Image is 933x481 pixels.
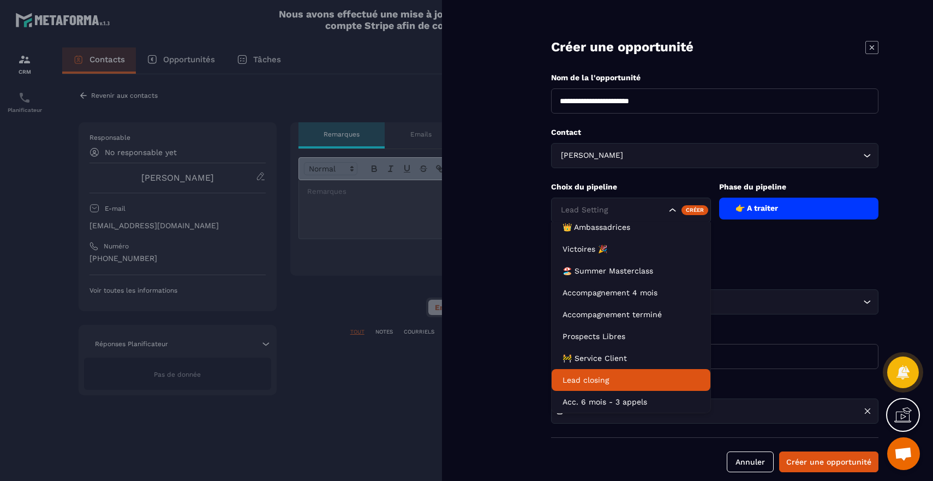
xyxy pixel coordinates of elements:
[551,73,878,83] p: Nom de la l'opportunité
[563,265,699,276] p: 🏖️ Summer Masterclass
[558,204,666,216] input: Search for option
[563,396,699,407] p: Acc. 6 mois - 3 appels
[681,205,708,215] div: Créer
[563,375,699,385] p: Lead closing
[551,274,878,284] p: Produit
[558,150,625,162] span: [PERSON_NAME]
[551,198,711,223] div: Search for option
[551,383,878,393] p: Date de fermeture
[727,452,774,472] button: Annuler
[563,287,699,298] p: Accompagnement 4 mois
[551,143,878,168] div: Search for option
[551,289,878,314] div: Search for option
[551,328,878,339] p: Montant
[563,244,699,254] p: Victoires 🎉
[779,452,878,472] button: Créer une opportunité
[551,38,693,56] p: Créer une opportunité
[551,127,878,138] p: Contact
[551,182,711,192] p: Choix du pipeline
[563,309,699,320] p: Accompagnement terminé
[551,236,878,247] p: Choix Étiquette
[563,331,699,342] p: Prospects Libres
[563,353,699,364] p: 🚧 Service Client
[719,182,879,192] p: Phase du pipeline
[563,222,699,233] p: 👑 Ambassadrices
[625,150,860,162] input: Search for option
[887,437,920,470] div: Ouvrir le chat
